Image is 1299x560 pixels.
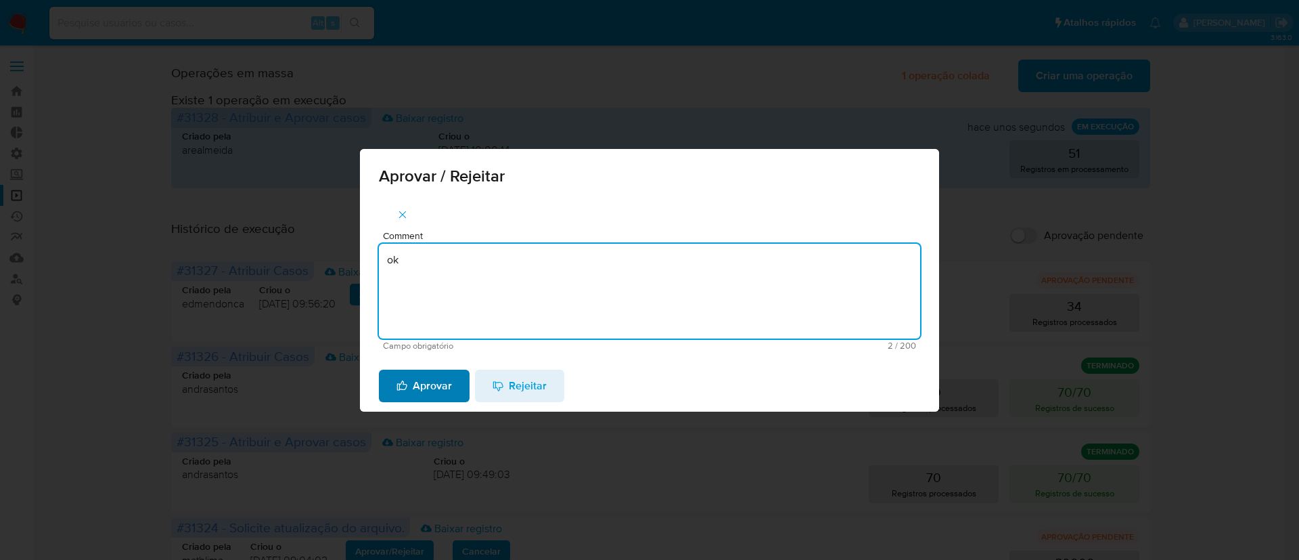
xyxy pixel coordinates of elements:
[396,371,452,401] span: Aprovar
[475,370,564,402] button: Rejeitar
[379,168,920,184] span: Aprovar / Rejeitar
[379,370,470,402] button: Aprovar
[649,341,916,350] span: Máximo 200 caracteres
[383,231,924,241] span: Comment
[383,341,649,351] span: Campo obrigatório
[493,371,547,401] span: Rejeitar
[379,244,920,339] textarea: ok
